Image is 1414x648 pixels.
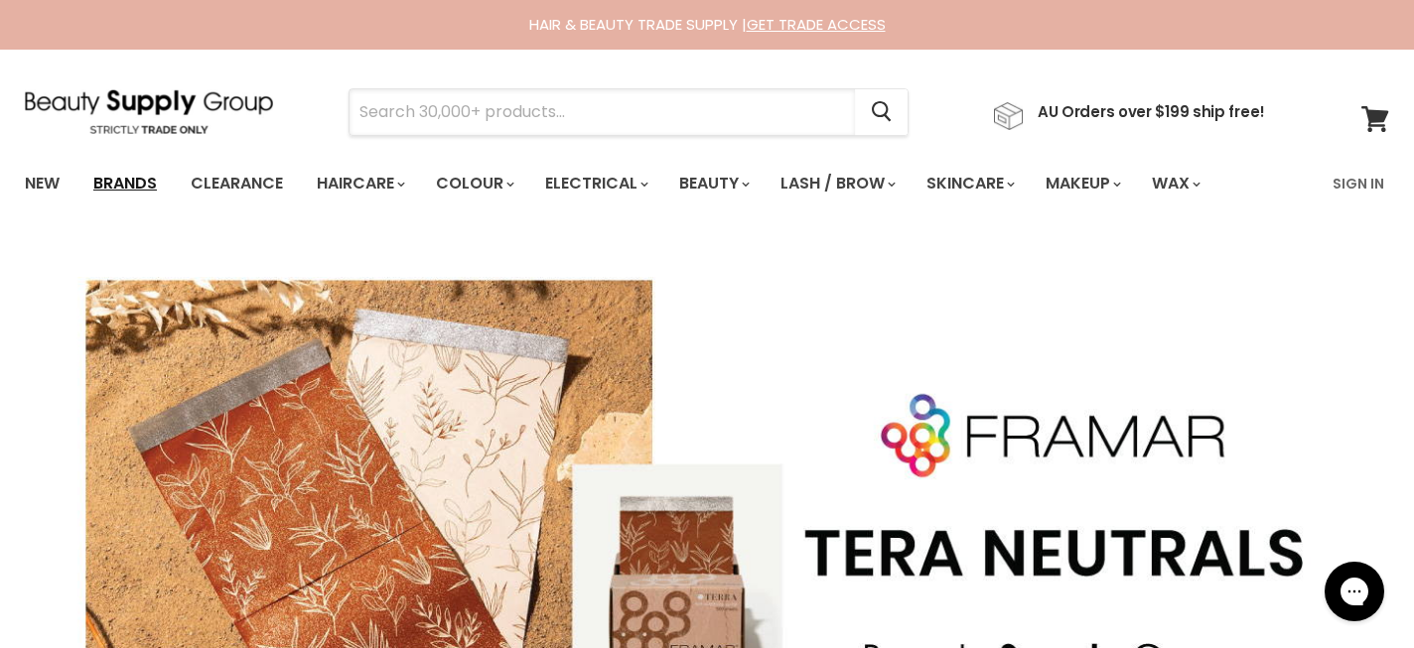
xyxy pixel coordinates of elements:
a: Beauty [664,163,762,204]
a: Sign In [1321,163,1396,204]
button: Search [855,89,908,135]
input: Search [350,89,855,135]
a: Colour [421,163,526,204]
a: Skincare [912,163,1027,204]
a: Makeup [1031,163,1133,204]
a: Wax [1137,163,1212,204]
a: Brands [78,163,172,204]
a: Lash / Brow [766,163,908,204]
a: Haircare [302,163,417,204]
ul: Main menu [10,155,1269,212]
a: Electrical [530,163,660,204]
a: New [10,163,74,204]
form: Product [349,88,909,136]
iframe: Gorgias live chat messenger [1315,555,1394,628]
a: GET TRADE ACCESS [747,14,886,35]
a: Clearance [176,163,298,204]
